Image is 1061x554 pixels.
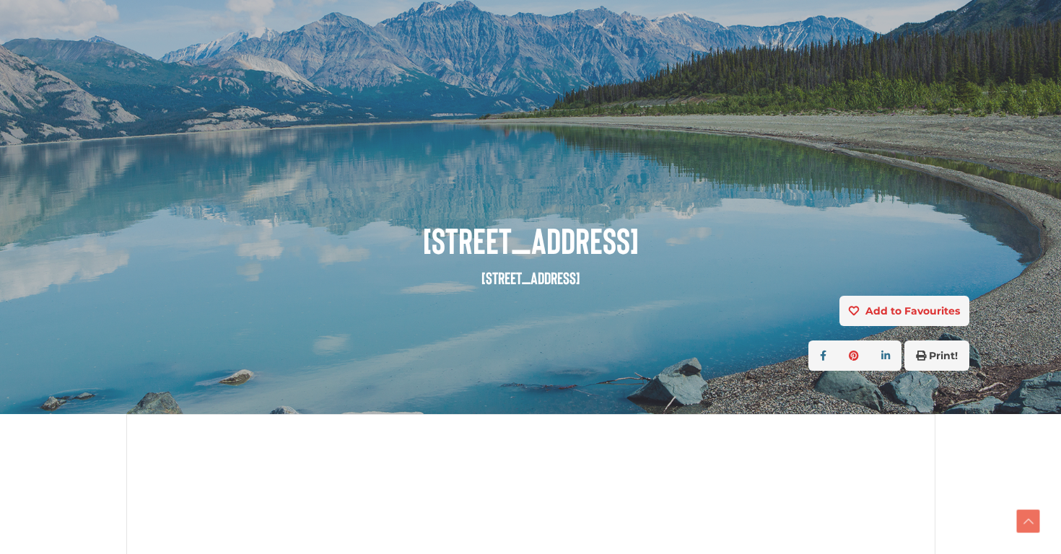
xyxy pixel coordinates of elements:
span: [STREET_ADDRESS] [92,220,969,260]
button: Print! [904,340,969,371]
strong: Add to Favourites [865,304,960,317]
button: Add to Favourites [839,296,969,326]
strong: Print! [929,349,958,362]
small: [STREET_ADDRESS] [481,268,580,288]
